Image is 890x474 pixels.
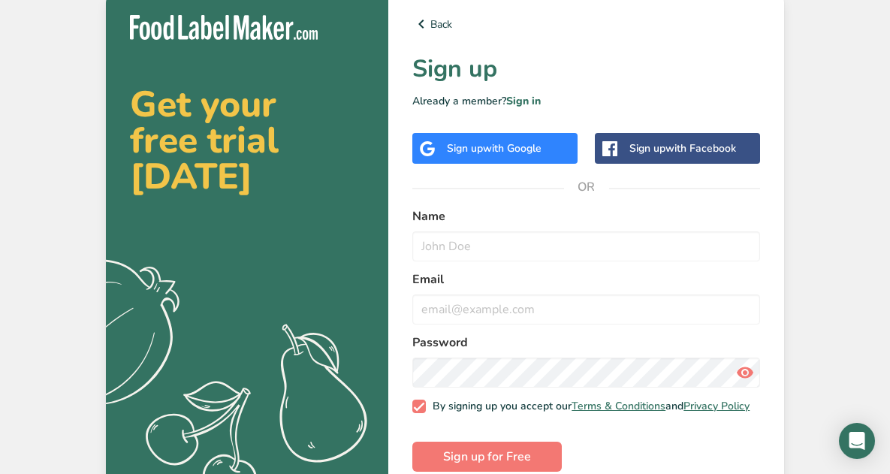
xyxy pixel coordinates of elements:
[483,141,542,155] span: with Google
[412,334,760,352] label: Password
[665,141,736,155] span: with Facebook
[130,15,318,40] img: Food Label Maker
[572,399,665,413] a: Terms & Conditions
[412,15,760,33] a: Back
[412,270,760,288] label: Email
[130,86,364,195] h2: Get your free trial [DATE]
[506,94,541,108] a: Sign in
[683,399,750,413] a: Privacy Policy
[839,423,875,459] div: Open Intercom Messenger
[412,442,562,472] button: Sign up for Free
[447,140,542,156] div: Sign up
[426,400,750,413] span: By signing up you accept our and
[412,294,760,325] input: email@example.com
[443,448,531,466] span: Sign up for Free
[564,165,609,210] span: OR
[412,51,760,87] h1: Sign up
[629,140,736,156] div: Sign up
[412,93,760,109] p: Already a member?
[412,231,760,261] input: John Doe
[412,207,760,225] label: Name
